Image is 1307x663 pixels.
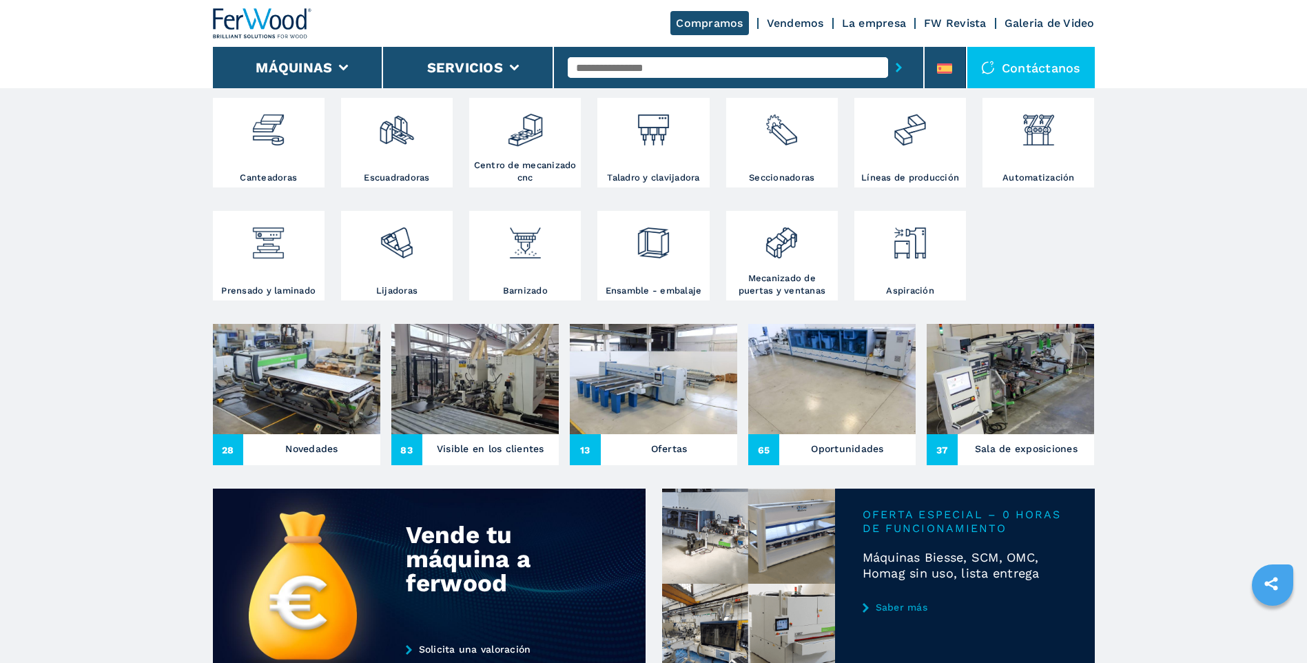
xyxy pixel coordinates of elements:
[607,172,699,184] h3: Taladro y clavijadora
[863,602,1067,613] a: Saber más
[469,98,581,187] a: Centro de mecanizado cnc
[975,439,1078,458] h3: Sala de exposiciones
[982,98,1094,187] a: Automatización
[1005,17,1095,30] a: Galeria de Video
[213,211,325,300] a: Prensado y laminado
[1254,567,1288,601] a: sharethis
[376,285,418,297] h3: Lijadoras
[763,101,800,148] img: sezionatrici_2.png
[635,214,672,261] img: montaggio_imballaggio_2.png
[213,324,380,465] a: Novedades28Novedades
[256,59,332,76] button: Máquinas
[924,17,987,30] a: FW Revista
[726,211,838,300] a: Mecanizado de puertas y ventanas
[748,324,916,434] img: Oportunidades
[763,214,800,261] img: lavorazione_porte_finestre_2.png
[285,439,338,458] h3: Novedades
[1020,101,1057,148] img: automazione.png
[854,98,966,187] a: Líneas de producción
[635,101,672,148] img: foratrici_inseritrici_2.png
[341,98,453,187] a: Escuadradoras
[748,434,779,465] span: 65
[670,11,748,35] a: Compramos
[1248,601,1297,653] iframe: Chat
[927,324,1094,434] img: Sala de exposiciones
[861,172,959,184] h3: Líneas de producción
[967,47,1095,88] div: Contáctanos
[341,211,453,300] a: Lijadoras
[391,434,422,465] span: 83
[892,101,928,148] img: linee_di_produzione_2.png
[767,17,824,30] a: Vendemos
[570,434,601,465] span: 13
[391,324,559,465] a: Visible en los clientes83Visible en los clientes
[473,159,577,184] h3: Centro de mecanizado cnc
[606,285,702,297] h3: Ensamble - embalaje
[378,101,415,148] img: squadratrici_2.png
[213,98,325,187] a: Canteadoras
[469,211,581,300] a: Barnizado
[213,8,312,39] img: Ferwood
[570,324,737,465] a: Ofertas13Ofertas
[437,439,544,458] h3: Visible en los clientes
[886,285,934,297] h3: Aspiración
[888,52,909,83] button: submit-button
[507,214,544,261] img: verniciatura_1.png
[749,172,814,184] h3: Seccionadoras
[842,17,907,30] a: La empresa
[240,172,297,184] h3: Canteadoras
[213,434,244,465] span: 28
[854,211,966,300] a: Aspiración
[250,214,287,261] img: pressa-strettoia.png
[811,439,883,458] h3: Oportunidades
[1002,172,1075,184] h3: Automatización
[981,61,995,74] img: Contáctanos
[213,324,380,434] img: Novedades
[378,214,415,261] img: levigatrici_2.png
[570,324,737,434] img: Ofertas
[250,101,287,148] img: bordatrici_1.png
[597,211,709,300] a: Ensamble - embalaje
[597,98,709,187] a: Taladro y clavijadora
[427,59,503,76] button: Servicios
[364,172,429,184] h3: Escuadradoras
[892,214,928,261] img: aspirazione_1.png
[726,98,838,187] a: Seccionadoras
[507,101,544,148] img: centro_di_lavoro_cnc_2.png
[406,644,596,655] a: Solicita una valoración
[221,285,316,297] h3: Prensado y laminado
[503,285,548,297] h3: Barnizado
[391,324,559,434] img: Visible en los clientes
[927,434,958,465] span: 37
[927,324,1094,465] a: Sala de exposiciones37Sala de exposiciones
[730,272,834,297] h3: Mecanizado de puertas y ventanas
[748,324,916,465] a: Oportunidades65Oportunidades
[406,523,586,595] div: Vende tu máquina a ferwood
[651,439,688,458] h3: Ofertas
